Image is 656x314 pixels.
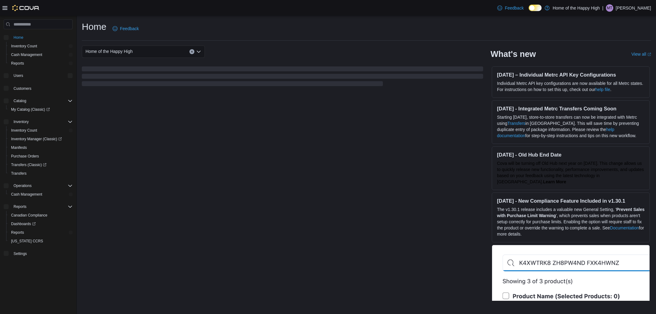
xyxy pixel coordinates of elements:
span: Settings [11,250,73,257]
a: Customers [11,85,34,92]
span: Washington CCRS [9,237,73,245]
strong: Prevent Sales with Purchase Limit Warning [497,207,645,218]
a: Reports [9,229,26,236]
button: Reports [6,59,75,68]
a: help file [595,87,610,92]
button: Open list of options [196,49,201,54]
a: Feedback [110,22,141,35]
a: Dashboards [6,220,75,228]
span: Cash Management [11,192,42,197]
button: Manifests [6,143,75,152]
a: Cash Management [9,191,45,198]
span: Catalog [11,97,73,105]
a: Cash Management [9,51,45,58]
h3: [DATE] – Individual Metrc API Key Configurations [497,72,645,78]
span: Feedback [120,26,139,32]
span: Reports [11,203,73,210]
span: Inventory Count [9,127,73,134]
span: Transfers [11,171,26,176]
button: [US_STATE] CCRS [6,237,75,245]
button: Cash Management [6,190,75,199]
button: Reports [6,228,75,237]
span: Reports [9,60,73,67]
p: Individual Metrc API key configurations are now available for all Metrc states. For instructions ... [497,80,645,93]
a: Inventory Count [9,127,40,134]
button: Settings [1,249,75,258]
button: Inventory Count [6,126,75,135]
button: Customers [1,84,75,93]
span: Cova will be turning off Old Hub next year on [DATE]. This change allows us to quickly release ne... [497,161,644,184]
span: Reports [9,229,73,236]
span: Inventory Count [11,128,37,133]
span: Cash Management [9,191,73,198]
span: Inventory Count [9,42,73,50]
a: Transfers [507,121,525,126]
span: Catalog [14,98,26,103]
span: Home of the Happy High [85,48,133,55]
a: [US_STATE] CCRS [9,237,46,245]
button: Reports [11,203,29,210]
a: Transfers (Classic) [9,161,49,169]
h2: What's new [491,49,536,59]
a: Purchase Orders [9,153,42,160]
span: Inventory Manager (Classic) [9,135,73,143]
a: View allExternal link [631,52,651,57]
span: My Catalog (Classic) [11,107,50,112]
span: Manifests [11,145,27,150]
button: Users [1,71,75,80]
button: Canadian Compliance [6,211,75,220]
a: Transfers (Classic) [6,161,75,169]
button: Home [1,33,75,42]
span: Inventory [11,118,73,125]
div: Maeryn Thrall [606,4,613,12]
a: Home [11,34,26,41]
a: My Catalog (Classic) [6,105,75,114]
span: Inventory [14,119,29,124]
span: My Catalog (Classic) [9,106,73,113]
a: My Catalog (Classic) [9,106,52,113]
span: Loading [82,68,483,87]
p: | [602,4,603,12]
span: Inventory Count [11,44,37,49]
span: Transfers (Classic) [9,161,73,169]
span: Operations [11,182,73,189]
button: Operations [11,182,34,189]
button: Catalog [1,97,75,105]
img: Cova [12,5,40,11]
span: Transfers (Classic) [11,162,46,167]
span: Purchase Orders [9,153,73,160]
span: Settings [14,251,27,256]
h3: [DATE] - Integrated Metrc Transfers Coming Soon [497,105,645,112]
span: MT [607,4,612,12]
span: Home [14,35,23,40]
button: Purchase Orders [6,152,75,161]
span: Manifests [9,144,73,151]
h3: [DATE] - Old Hub End Date [497,152,645,158]
h1: Home [82,21,106,33]
a: Documentation [610,225,639,230]
span: Dashboards [9,220,73,228]
input: Dark Mode [529,5,542,11]
span: Purchase Orders [11,154,39,159]
button: Reports [1,202,75,211]
button: Inventory Count [6,42,75,50]
span: Dashboards [11,221,36,226]
span: Customers [14,86,31,91]
span: Inventory Manager (Classic) [11,137,62,141]
span: Reports [11,230,24,235]
button: Users [11,72,26,79]
span: Operations [14,183,32,188]
button: Inventory [1,117,75,126]
a: Learn More [543,179,566,184]
span: Cash Management [11,52,42,57]
a: Inventory Count [9,42,40,50]
span: Cash Management [9,51,73,58]
p: Home of the Happy High [553,4,600,12]
a: Manifests [9,144,29,151]
span: Canadian Compliance [11,213,47,218]
span: Canadian Compliance [9,212,73,219]
span: [US_STATE] CCRS [11,239,43,244]
nav: Complex example [4,30,73,274]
